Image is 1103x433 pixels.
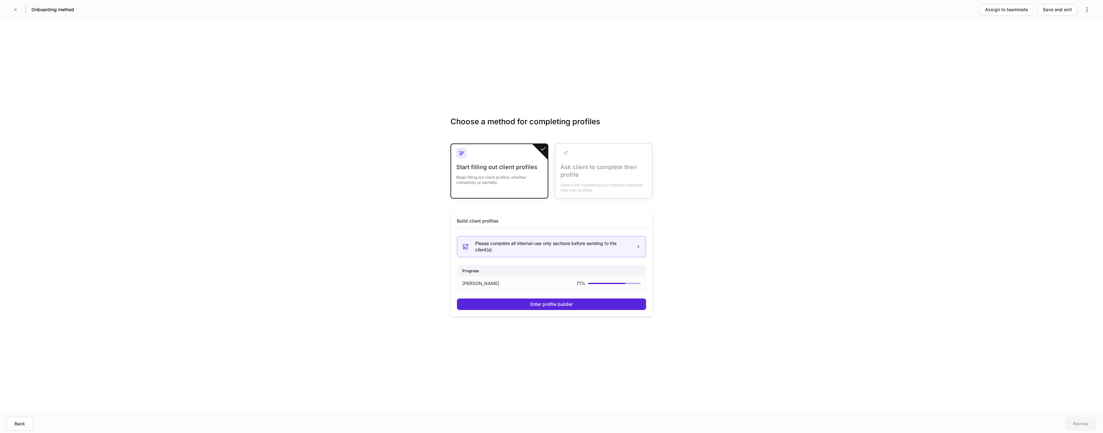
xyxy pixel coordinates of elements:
[457,298,646,310] button: Enter profile builder
[1043,6,1072,13] div: Save and exit
[1037,4,1077,15] button: Save and exit
[31,6,74,13] h5: Onboarding method
[457,218,499,224] div: Build client profiles
[462,280,499,287] p: [PERSON_NAME]
[456,171,543,185] div: Begin filling out client profiles, whether completely or partially.
[6,417,33,431] button: Back
[1073,421,1089,427] div: Review
[530,301,573,307] div: Enter profile builder
[456,163,543,171] div: Start filling out client profiles
[1065,417,1097,431] button: Review
[980,4,1033,15] button: Assign to teammate
[450,117,653,137] h3: Choose a method for completing profiles
[475,240,631,253] div: Please complete all internal-use only sections before sending to the client(s)
[577,280,585,287] p: 71 %
[985,6,1028,13] div: Assign to teammate
[457,265,646,276] div: Progress
[14,421,25,427] div: Back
